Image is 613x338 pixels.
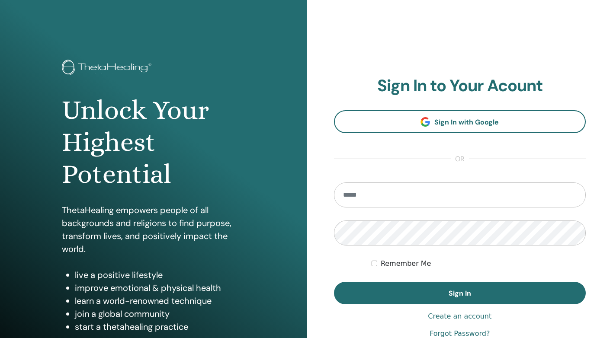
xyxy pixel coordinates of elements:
span: or [451,154,469,164]
h1: Unlock Your Highest Potential [62,94,244,191]
li: start a thetahealing practice [75,320,244,333]
span: Sign In [449,289,471,298]
button: Sign In [334,282,586,304]
li: live a positive lifestyle [75,268,244,281]
li: improve emotional & physical health [75,281,244,294]
a: Sign In with Google [334,110,586,133]
div: Keep me authenticated indefinitely or until I manually logout [372,258,586,269]
a: Create an account [428,311,491,322]
h2: Sign In to Your Acount [334,76,586,96]
li: learn a world-renowned technique [75,294,244,307]
label: Remember Me [381,258,431,269]
li: join a global community [75,307,244,320]
p: ThetaHealing empowers people of all backgrounds and religions to find purpose, transform lives, a... [62,204,244,255]
span: Sign In with Google [434,118,499,127]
